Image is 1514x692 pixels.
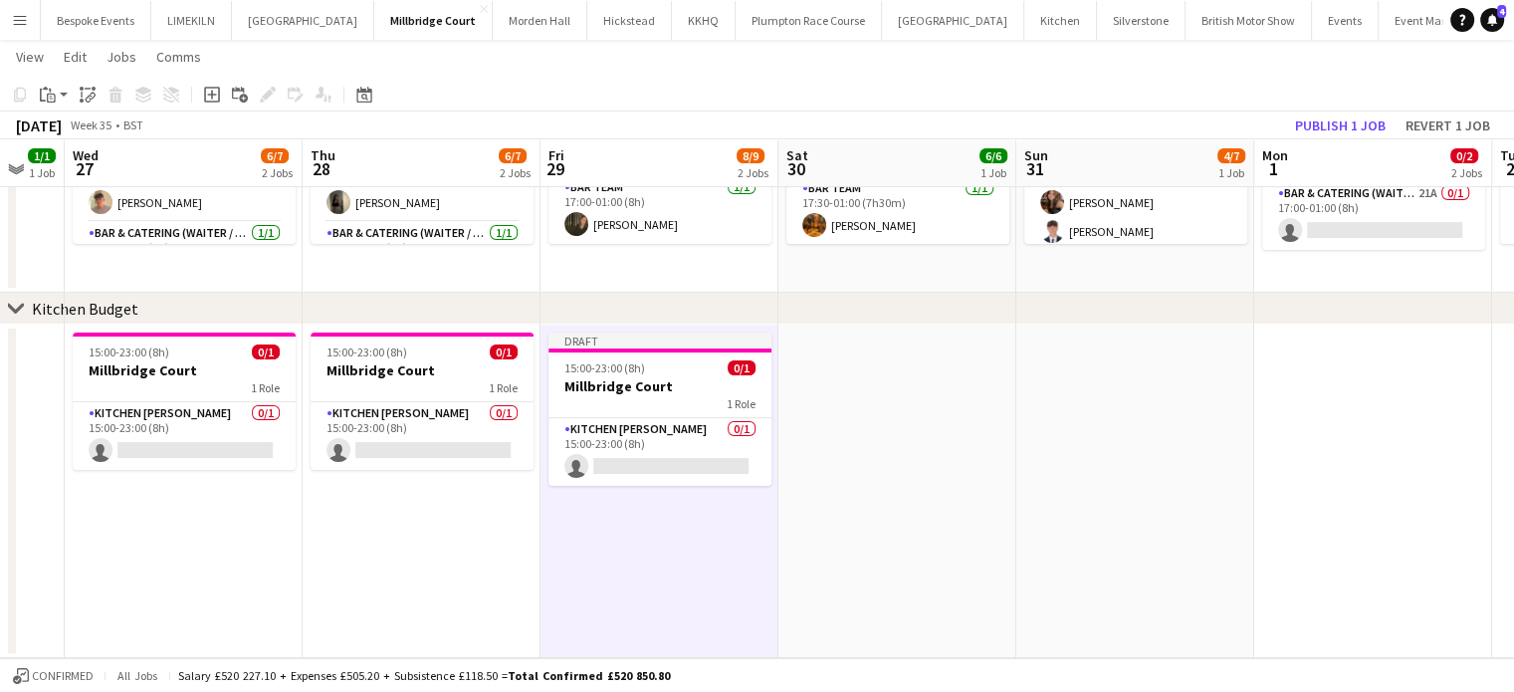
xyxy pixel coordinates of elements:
h3: Millbridge Court [548,377,771,395]
div: [DATE] [16,115,62,135]
span: Jobs [107,48,136,66]
app-card-role: Bar & Catering (Waiter / waitress)21A0/117:00-01:00 (8h) [1262,182,1485,250]
app-card-role: Bar Team1/117:00-01:00 (8h)[PERSON_NAME] [548,176,771,244]
span: 0/1 [252,345,280,359]
a: Jobs [99,44,144,70]
span: 1 [1259,157,1288,180]
span: All jobs [113,668,161,683]
button: Revert 1 job [1398,113,1498,138]
button: British Motor Show [1186,1,1312,40]
div: Kitchen Budget [32,299,138,319]
div: Draft [548,333,771,348]
button: Confirmed [10,665,97,687]
span: Fri [548,146,564,164]
button: Morden Hall [493,1,587,40]
span: View [16,48,44,66]
button: Kitchen [1024,1,1097,40]
div: 2 Jobs [500,165,531,180]
div: 1 Job [980,165,1006,180]
span: 31 [1021,157,1048,180]
app-card-role: Kitchen [PERSON_NAME]0/115:00-23:00 (8h) [311,402,534,470]
app-card-role: Kitchen [PERSON_NAME]0/115:00-23:00 (8h) [73,402,296,470]
span: 0/1 [490,345,518,359]
button: Silverstone [1097,1,1186,40]
span: Thu [311,146,335,164]
div: 1 Job [29,165,55,180]
span: 4 [1497,5,1506,18]
app-job-card: Draft15:00-23:00 (8h)0/1Millbridge Court1 RoleKitchen [PERSON_NAME]0/115:00-23:00 (8h) [548,333,771,486]
span: 6/7 [499,148,527,163]
app-card-role: Bar & Catering (Waiter / waitress)2/214:00-21:30 (7h30m)[PERSON_NAME][PERSON_NAME] [1024,154,1247,251]
span: 30 [783,157,808,180]
span: Mon [1262,146,1288,164]
span: 1/1 [28,148,56,163]
button: Publish 1 job [1287,113,1394,138]
button: Event Managers [1379,1,1493,40]
button: [GEOGRAPHIC_DATA] [232,1,374,40]
a: Comms [148,44,209,70]
span: 28 [308,157,335,180]
span: Edit [64,48,87,66]
span: Comms [156,48,201,66]
span: 6/7 [261,148,289,163]
app-card-role: Bar & Catering (Waiter / waitress)1/114:00-21:00 (7h)[PERSON_NAME] [311,154,534,222]
button: Hickstead [587,1,672,40]
button: [GEOGRAPHIC_DATA] [882,1,1024,40]
button: Events [1312,1,1379,40]
app-job-card: 15:00-23:00 (8h)0/1Millbridge Court1 RoleKitchen [PERSON_NAME]0/115:00-23:00 (8h) [73,333,296,470]
span: 15:00-23:00 (8h) [326,345,407,359]
span: 8/9 [737,148,764,163]
span: Confirmed [32,669,94,683]
div: 2 Jobs [738,165,768,180]
span: 15:00-23:00 (8h) [89,345,169,359]
a: View [8,44,52,70]
span: Wed [73,146,99,164]
a: Edit [56,44,95,70]
div: 2 Jobs [1451,165,1482,180]
h3: Millbridge Court [311,361,534,379]
span: Week 35 [66,117,115,132]
span: 1 Role [727,396,756,411]
span: 1 Role [489,380,518,395]
app-card-role: Kitchen [PERSON_NAME]0/115:00-23:00 (8h) [548,418,771,486]
app-card-role: Bar Team1/117:30-01:00 (7h30m)[PERSON_NAME] [786,177,1009,245]
span: Sun [1024,146,1048,164]
span: Total Confirmed £520 850.80 [508,668,670,683]
div: BST [123,117,143,132]
a: 4 [1480,8,1504,32]
div: 1 Job [1218,165,1244,180]
span: 27 [70,157,99,180]
app-job-card: 15:00-23:00 (8h)0/1Millbridge Court1 RoleKitchen [PERSON_NAME]0/115:00-23:00 (8h) [311,333,534,470]
span: Sat [786,146,808,164]
span: 0/1 [728,360,756,375]
app-card-role: Bar & Catering (Waiter / waitress)1/114:00-22:00 (8h) [311,222,534,290]
button: LIMEKILN [151,1,232,40]
app-card-role: Bar & Catering (Waiter / waitress)1/114:00-21:30 (7h30m)[PERSON_NAME] [73,154,296,222]
span: 0/2 [1450,148,1478,163]
span: 29 [545,157,564,180]
span: 1 Role [251,380,280,395]
h3: Millbridge Court [73,361,296,379]
span: 4/7 [1217,148,1245,163]
app-card-role: Bar & Catering (Waiter / waitress)1/114:00-23:00 (9h) [73,222,296,290]
div: Salary £520 227.10 + Expenses £505.20 + Subsistence £118.50 = [178,668,670,683]
button: Plumpton Race Course [736,1,882,40]
span: 6/6 [979,148,1007,163]
div: 2 Jobs [262,165,293,180]
button: Bespoke Events [41,1,151,40]
span: 15:00-23:00 (8h) [564,360,645,375]
button: KKHQ [672,1,736,40]
button: Millbridge Court [374,1,493,40]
